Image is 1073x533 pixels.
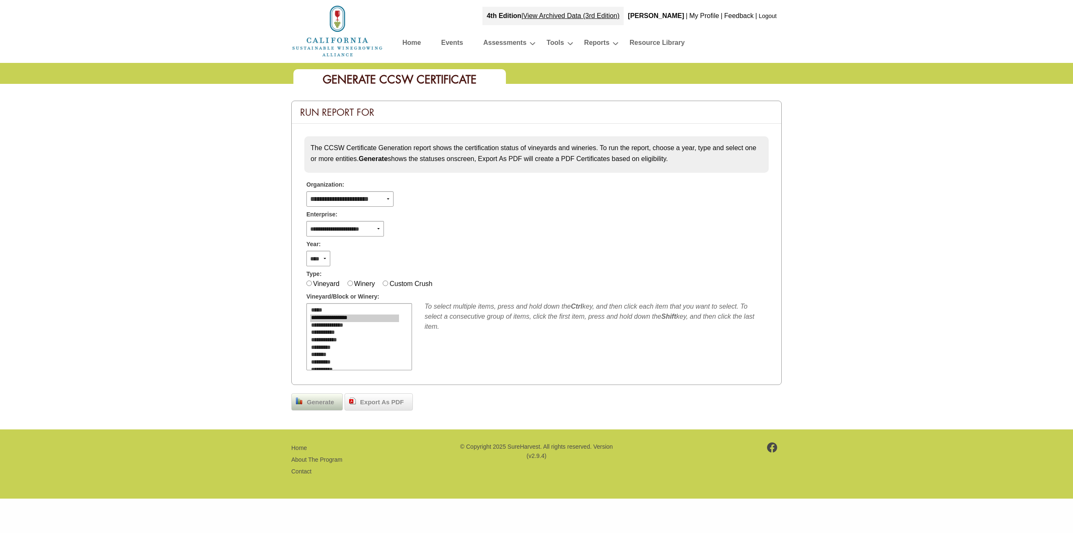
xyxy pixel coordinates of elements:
div: | [482,7,624,25]
div: Run Report For [292,101,781,124]
span: Type: [306,270,321,278]
a: Home [402,37,421,52]
div: | [685,7,688,25]
div: | [720,7,723,25]
p: The CCSW Certificate Generation report shows the certification status of vineyards and wineries. ... [311,143,762,164]
span: Enterprise: [306,210,337,219]
a: Home [291,27,384,34]
strong: Generate [359,155,388,162]
a: Tools [547,37,564,52]
a: Feedback [724,12,754,19]
b: Ctrl [571,303,583,310]
span: Generate [303,398,338,407]
img: logo_cswa2x.png [291,4,384,58]
span: Generate CCSW Certificate [323,72,477,87]
a: Home [291,445,307,451]
span: Organization: [306,180,344,189]
div: To select multiple items, press and hold down the key, and then click each item that you want to ... [425,302,767,332]
a: Reports [584,37,609,52]
a: Contact [291,468,311,475]
img: chart_bar.png [296,398,303,404]
a: Generate [291,393,343,411]
a: Resource Library [630,37,685,52]
img: doc_pdf.png [349,398,356,404]
label: Winery [354,280,375,287]
span: Vineyard/Block or Winery: [306,292,379,301]
a: My Profile [689,12,719,19]
strong: 4th Edition [487,12,521,19]
label: Custom Crush [389,280,432,287]
span: Year: [306,240,321,249]
a: About The Program [291,456,342,463]
span: Export As PDF [356,398,408,407]
a: Assessments [483,37,526,52]
p: © Copyright 2025 SureHarvest. All rights reserved. Version (v2.9.4) [459,442,614,461]
b: Shift [661,313,676,320]
label: Vineyard [313,280,340,287]
b: [PERSON_NAME] [628,12,684,19]
div: | [754,7,758,25]
a: View Archived Data (3rd Edition) [523,12,619,19]
a: Export As PDF [345,393,412,411]
img: footer-facebook.png [767,442,778,452]
a: Events [441,37,463,52]
a: Logout [759,13,777,19]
